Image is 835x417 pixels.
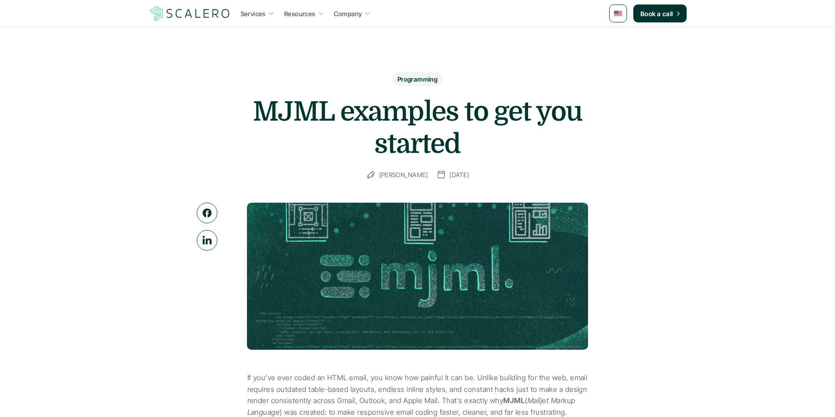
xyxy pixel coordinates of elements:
p: Resources [284,9,316,18]
img: Scalero company logotype [149,5,231,22]
p: [PERSON_NAME] [379,169,428,180]
p: Programming [398,74,438,84]
p: Services [241,9,266,18]
p: [DATE] [450,169,469,180]
h1: MJML examples to get you started [238,96,597,160]
a: Book a call [633,4,687,22]
p: Book a call [640,9,673,18]
p: Company [334,9,362,18]
strong: MJML [503,396,525,405]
